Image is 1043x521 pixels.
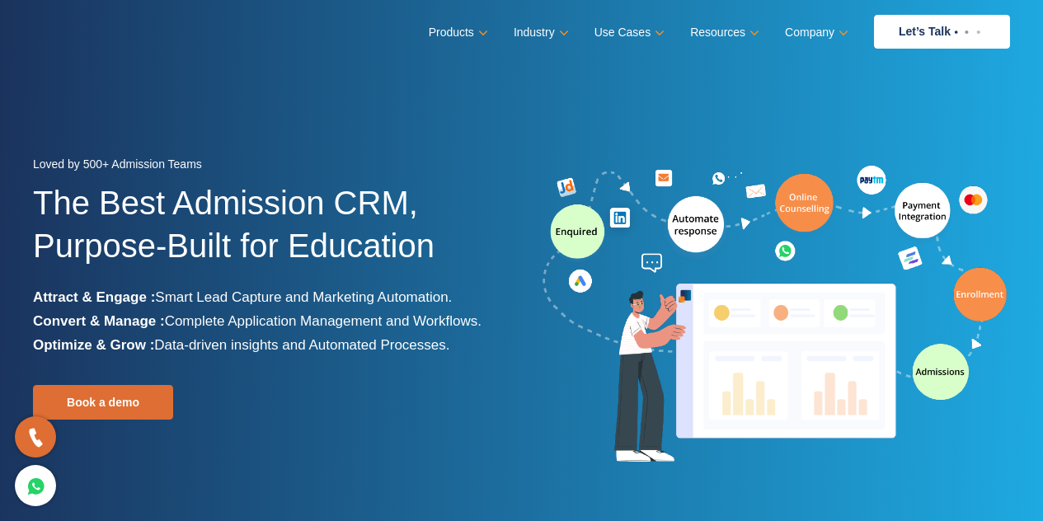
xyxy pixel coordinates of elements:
a: Use Cases [594,21,661,45]
b: Optimize & Grow : [33,337,154,353]
h1: The Best Admission CRM, Purpose-Built for Education [33,181,510,285]
a: Let’s Talk [874,15,1010,49]
img: admission-software-home-page-header [540,162,1010,469]
div: Loved by 500+ Admission Teams [33,153,510,181]
span: Smart Lead Capture and Marketing Automation. [155,289,452,305]
a: Company [785,21,845,45]
a: Products [429,21,485,45]
span: Data-driven insights and Automated Processes. [154,337,449,353]
span: Complete Application Management and Workflows. [165,313,482,329]
a: Industry [514,21,566,45]
b: Attract & Engage : [33,289,155,305]
a: Resources [690,21,756,45]
a: Book a demo [33,385,173,420]
b: Convert & Manage : [33,313,165,329]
